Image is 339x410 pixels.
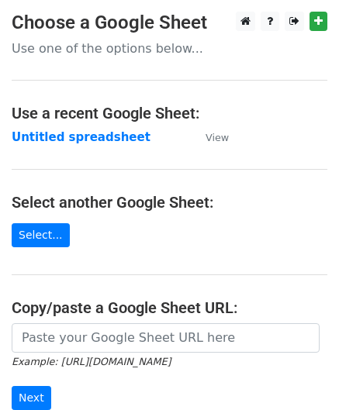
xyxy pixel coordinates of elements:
h4: Select another Google Sheet: [12,193,327,212]
a: Untitled spreadsheet [12,130,150,144]
h4: Copy/paste a Google Sheet URL: [12,298,327,317]
small: Example: [URL][DOMAIN_NAME] [12,356,171,367]
p: Use one of the options below... [12,40,327,57]
a: View [190,130,229,144]
input: Next [12,386,51,410]
h4: Use a recent Google Sheet: [12,104,327,122]
input: Paste your Google Sheet URL here [12,323,320,353]
a: Select... [12,223,70,247]
small: View [206,132,229,143]
h3: Choose a Google Sheet [12,12,327,34]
